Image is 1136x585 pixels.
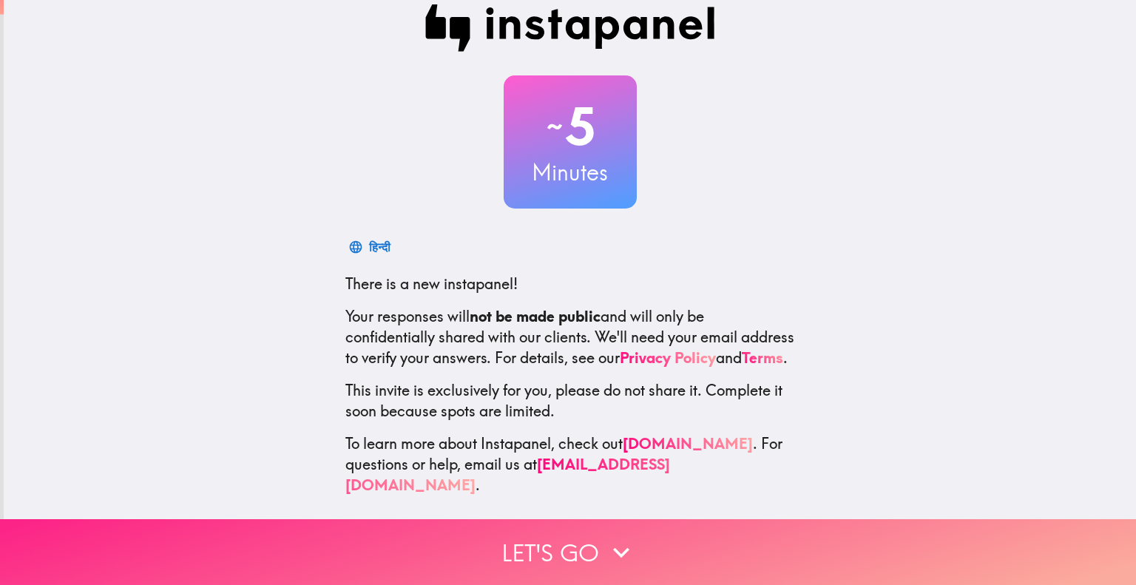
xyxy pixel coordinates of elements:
a: Terms [742,348,783,367]
a: Privacy Policy [620,348,716,367]
a: [DOMAIN_NAME] [623,434,753,453]
p: This invite is exclusively for you, please do not share it. Complete it soon because spots are li... [345,380,795,422]
h3: Minutes [504,157,637,188]
p: To learn more about Instapanel, check out . For questions or help, email us at . [345,433,795,496]
div: हिन्दी [369,237,390,257]
span: ~ [544,104,565,149]
span: There is a new instapanel! [345,274,518,293]
p: Your responses will and will only be confidentially shared with our clients. We'll need your emai... [345,306,795,368]
img: Instapanel [425,4,715,52]
button: हिन्दी [345,232,396,262]
b: not be made public [470,307,601,325]
h2: 5 [504,96,637,157]
a: [EMAIL_ADDRESS][DOMAIN_NAME] [345,455,670,494]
